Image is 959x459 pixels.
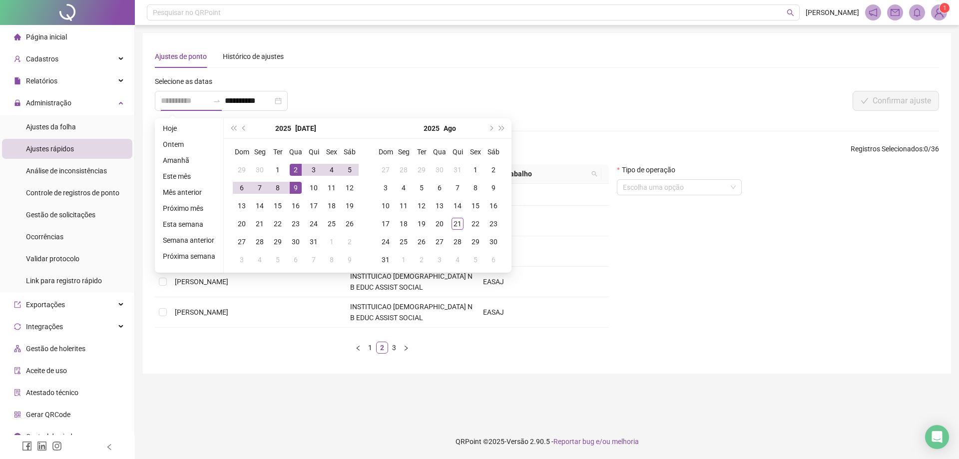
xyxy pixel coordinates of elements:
[377,251,395,269] td: 2025-08-31
[26,77,57,85] span: Relatórios
[449,215,467,233] td: 2025-08-21
[431,251,449,269] td: 2025-09-03
[487,164,499,176] div: 2
[943,4,947,11] span: 1
[467,251,484,269] td: 2025-09-05
[213,97,221,105] span: to
[851,143,939,159] span: : 0 / 36
[377,342,388,353] a: 2
[389,342,400,353] a: 3
[272,254,284,266] div: 5
[251,143,269,161] th: Seg
[269,251,287,269] td: 2025-08-05
[431,179,449,197] td: 2025-08-06
[467,143,484,161] th: Sex
[323,179,341,197] td: 2025-07-11
[233,233,251,251] td: 2025-07-27
[26,277,102,285] span: Link para registro rápido
[326,236,338,248] div: 1
[452,236,464,248] div: 28
[159,234,219,246] li: Semana anterior
[416,182,428,194] div: 5
[431,197,449,215] td: 2025-08-13
[413,251,431,269] td: 2025-09-02
[913,8,922,17] span: bell
[305,233,323,251] td: 2025-07-31
[287,233,305,251] td: 2025-07-30
[376,342,388,354] li: 2
[159,138,219,150] li: Ontem
[159,186,219,198] li: Mês anterior
[254,200,266,212] div: 14
[159,202,219,214] li: Próximo mês
[434,164,446,176] div: 30
[395,233,413,251] td: 2025-08-25
[395,215,413,233] td: 2025-08-18
[287,251,305,269] td: 2025-08-06
[236,164,248,176] div: 29
[275,118,291,138] button: year panel
[14,433,21,440] span: info-circle
[305,251,323,269] td: 2025-08-07
[290,254,302,266] div: 6
[403,345,409,351] span: right
[26,233,63,241] span: Ocorrências
[925,425,949,449] div: Open Intercom Messenger
[236,182,248,194] div: 6
[413,143,431,161] th: Ter
[398,218,410,230] div: 18
[413,179,431,197] td: 2025-08-05
[26,99,71,107] span: Administração
[323,215,341,233] td: 2025-07-25
[254,182,266,194] div: 7
[851,145,923,153] span: Registros Selecionados
[159,250,219,262] li: Próxima semana
[483,278,504,286] span: EASAJ
[395,251,413,269] td: 2025-09-01
[477,168,587,179] span: Local de trabalho
[323,161,341,179] td: 2025-07-04
[26,211,95,219] span: Gestão de solicitações
[254,218,266,230] div: 21
[326,254,338,266] div: 8
[487,218,499,230] div: 23
[26,389,78,397] span: Atestado técnico
[467,179,484,197] td: 2025-08-08
[14,301,21,308] span: export
[14,367,21,374] span: audit
[344,236,356,248] div: 2
[496,118,507,138] button: super-next-year
[395,161,413,179] td: 2025-07-28
[26,345,85,353] span: Gestão de holerites
[341,197,359,215] td: 2025-07-19
[589,166,599,181] span: search
[449,161,467,179] td: 2025-07-31
[484,179,502,197] td: 2025-08-09
[484,215,502,233] td: 2025-08-23
[254,164,266,176] div: 30
[449,143,467,161] th: Qui
[272,200,284,212] div: 15
[233,215,251,233] td: 2025-07-20
[269,215,287,233] td: 2025-07-22
[932,5,947,20] img: 49185
[416,254,428,266] div: 2
[449,197,467,215] td: 2025-08-14
[341,143,359,161] th: Sáb
[14,33,21,40] span: home
[487,254,499,266] div: 6
[398,182,410,194] div: 4
[341,179,359,197] td: 2025-07-12
[380,254,392,266] div: 31
[413,215,431,233] td: 2025-08-19
[341,251,359,269] td: 2025-08-09
[106,444,113,451] span: left
[344,182,356,194] div: 12
[26,123,76,131] span: Ajustes da folha
[377,233,395,251] td: 2025-08-24
[269,143,287,161] th: Ter
[295,118,316,138] button: month panel
[287,179,305,197] td: 2025-07-09
[272,164,284,176] div: 1
[175,308,228,316] span: [PERSON_NAME]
